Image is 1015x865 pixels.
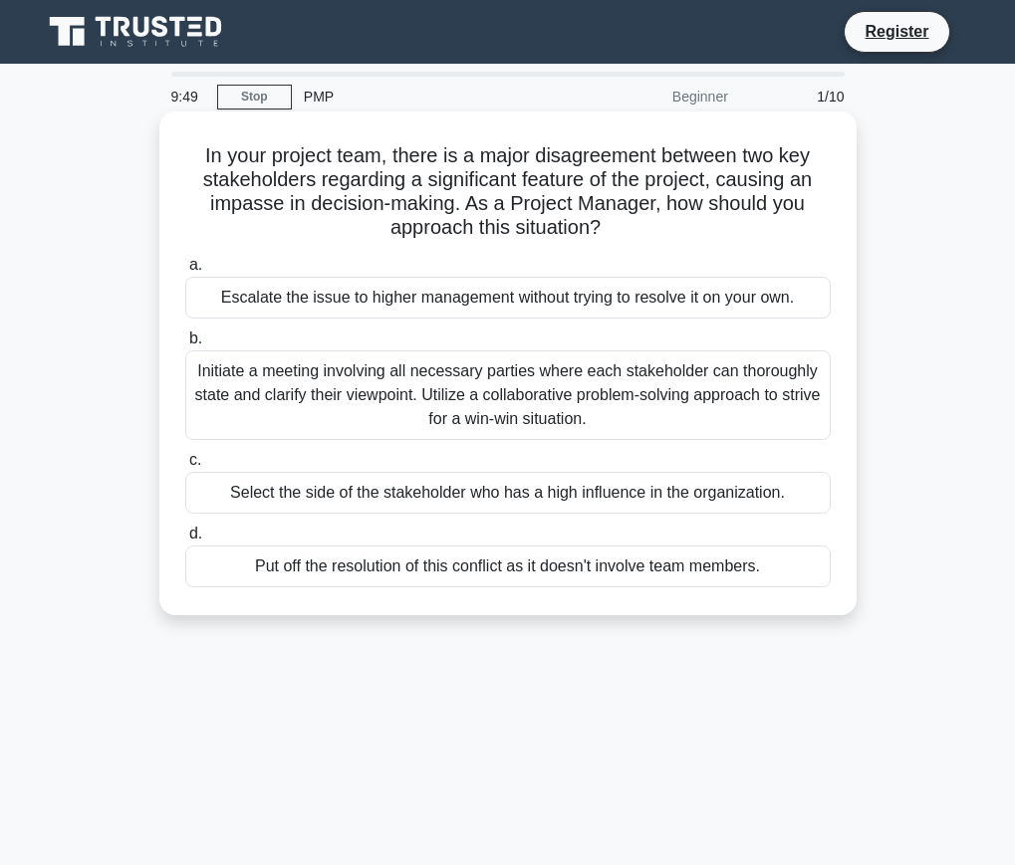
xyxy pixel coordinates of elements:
[185,277,831,319] div: Escalate the issue to higher management without trying to resolve it on your own.
[185,545,831,587] div: Put off the resolution of this conflict as it doesn't involve team members.
[189,329,202,346] span: b.
[185,350,831,440] div: Initiate a meeting involving all necessary parties where each stakeholder can thoroughly state an...
[740,77,857,116] div: 1/10
[853,19,940,44] a: Register
[189,525,202,541] span: d.
[566,77,740,116] div: Beginner
[217,85,292,109] a: Stop
[185,472,831,514] div: Select the side of the stakeholder who has a high influence in the organization.
[183,143,833,241] h5: In your project team, there is a major disagreement between two key stakeholders regarding a sign...
[189,451,201,468] span: c.
[292,77,566,116] div: PMP
[159,77,217,116] div: 9:49
[189,256,202,273] span: a.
